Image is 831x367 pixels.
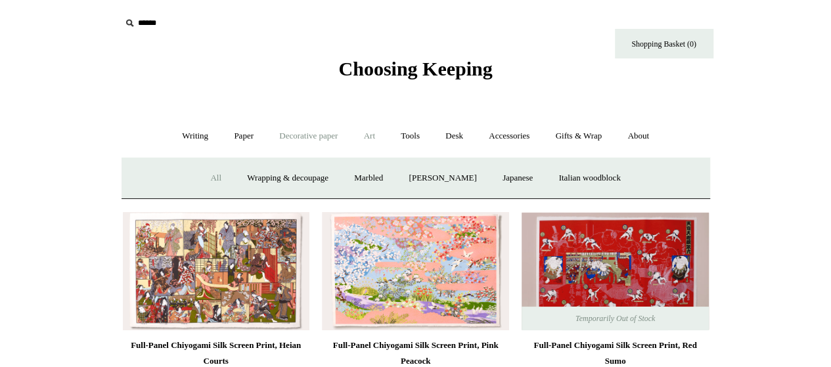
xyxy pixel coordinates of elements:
a: Wrapping & decoupage [235,161,340,196]
a: Shopping Basket (0) [615,29,713,58]
a: Paper [222,119,265,154]
a: Full-Panel Chiyogami Silk Screen Print, Heian Courts Full-Panel Chiyogami Silk Screen Print, Heia... [123,212,309,330]
img: Full-Panel Chiyogami Silk Screen Print, Heian Courts [123,212,309,330]
a: Accessories [477,119,541,154]
a: [PERSON_NAME] [397,161,488,196]
img: Full-Panel Chiyogami Silk Screen Print, Red Sumo [522,212,708,330]
a: Choosing Keeping [338,68,492,77]
a: All [198,161,233,196]
span: Temporarily Out of Stock [562,307,668,330]
a: Desk [434,119,475,154]
a: Italian woodblock [547,161,632,196]
a: Gifts & Wrap [543,119,614,154]
a: Writing [170,119,220,154]
a: Full-Panel Chiyogami Silk Screen Print, Pink Peacock Full-Panel Chiyogami Silk Screen Print, Pink... [322,212,508,330]
a: Full-Panel Chiyogami Silk Screen Print, Red Sumo Full-Panel Chiyogami Silk Screen Print, Red Sumo... [522,212,708,330]
a: Marbled [342,161,395,196]
a: Japanese [491,161,545,196]
a: Tools [389,119,432,154]
img: Full-Panel Chiyogami Silk Screen Print, Pink Peacock [322,212,508,330]
span: Choosing Keeping [338,58,492,79]
a: Art [352,119,387,154]
a: Decorative paper [267,119,349,154]
a: About [616,119,661,154]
